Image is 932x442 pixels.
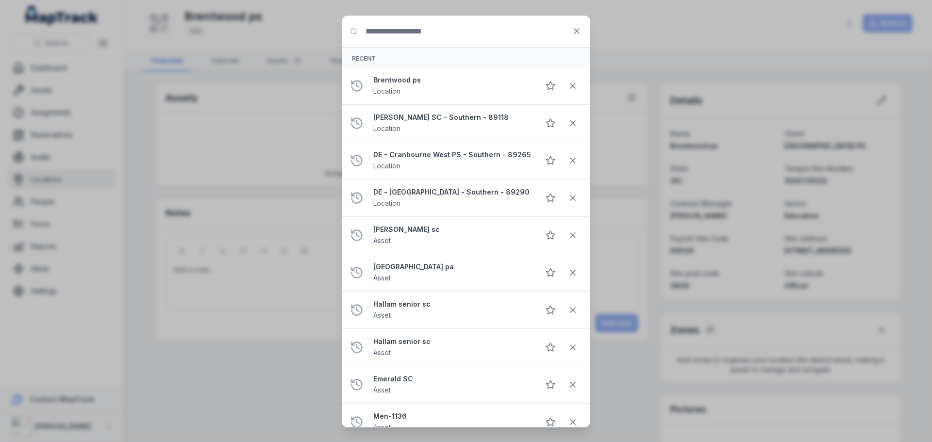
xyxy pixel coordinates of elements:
[373,386,391,394] span: Asset
[373,337,532,346] strong: Hallam senior sc
[373,187,532,197] strong: DE - [GEOGRAPHIC_DATA] - Southern - 89290
[373,374,532,395] a: Emerald SCAsset
[373,225,532,246] a: [PERSON_NAME] scAsset
[373,199,400,207] span: Location
[373,225,532,234] strong: [PERSON_NAME] sc
[373,299,532,321] a: Hallam senior scAsset
[373,124,400,132] span: Location
[373,411,532,433] a: Men-1136Asset
[373,311,391,319] span: Asset
[373,150,532,160] strong: DE - Cranbourne West PS - Southern - 89265
[373,262,532,283] a: [GEOGRAPHIC_DATA] paAsset
[373,411,532,421] strong: Men-1136
[373,374,532,384] strong: Emerald SC
[373,75,532,97] a: Brentwood psLocation
[373,162,400,170] span: Location
[373,75,532,85] strong: Brentwood ps
[373,87,400,95] span: Location
[373,262,532,272] strong: [GEOGRAPHIC_DATA] pa
[373,236,391,245] span: Asset
[373,150,532,171] a: DE - Cranbourne West PS - Southern - 89265Location
[352,55,376,62] span: Recent
[373,423,391,431] span: Asset
[373,337,532,358] a: Hallam senior scAsset
[373,113,532,122] strong: [PERSON_NAME] SC - Southern - 89118
[373,113,532,134] a: [PERSON_NAME] SC - Southern - 89118Location
[373,348,391,357] span: Asset
[373,274,391,282] span: Asset
[373,187,532,209] a: DE - [GEOGRAPHIC_DATA] - Southern - 89290Location
[373,299,532,309] strong: Hallam senior sc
